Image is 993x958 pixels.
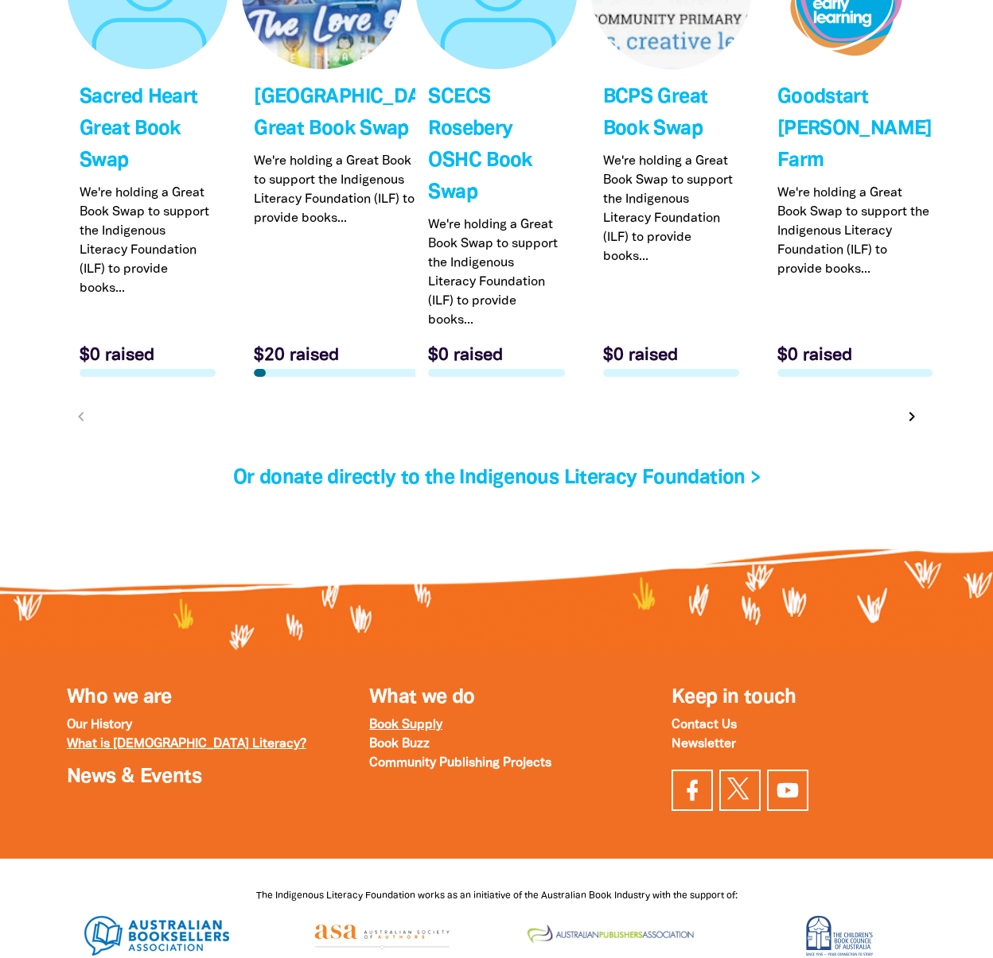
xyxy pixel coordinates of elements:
[902,407,921,426] i: chevron_right
[256,891,738,900] span: The Indigenous Literacy Foundation works as an initiative of the Australian Book Industry with th...
[369,688,475,707] a: What we do
[901,405,923,428] button: Next page
[777,82,933,177] h4: Goodstart [PERSON_NAME] Farm
[67,739,306,750] a: What is [DEMOGRAPHIC_DATA] Literacy?
[672,719,737,731] a: Contact Us
[672,688,796,707] span: Keep in touch
[719,770,761,811] a: Find us on Twitter
[67,719,132,731] a: Our History
[672,770,713,811] a: Visit our facebook page
[369,739,430,750] a: Book Buzz
[672,739,736,750] a: Newsletter
[767,770,808,811] a: Find us on YouTube
[67,768,201,786] a: News & Events
[233,469,761,487] a: Or donate directly to the Indigenous Literacy Foundation >
[369,719,442,731] a: Book Supply
[67,688,172,707] a: Who we are
[369,758,551,769] a: Community Publishing Projects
